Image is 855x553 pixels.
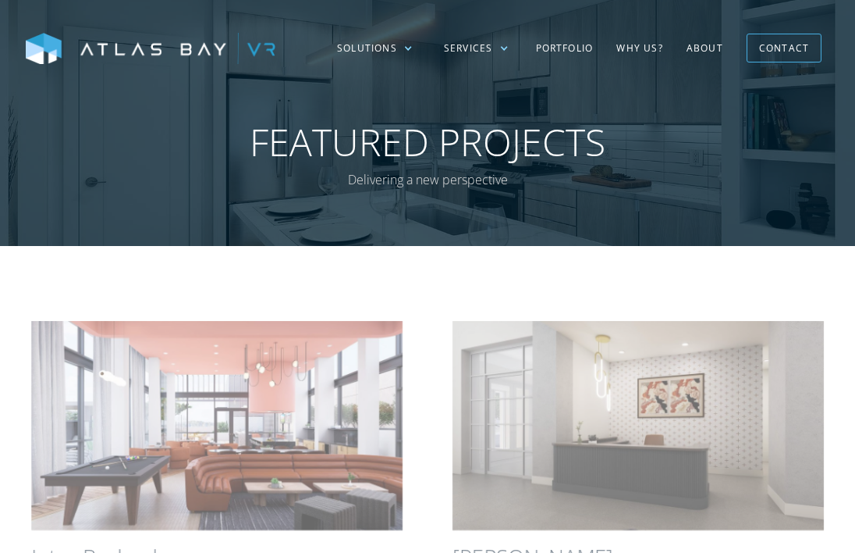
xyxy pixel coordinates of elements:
div: Solutions [337,41,397,55]
div: Contact [759,36,809,60]
a: About [675,26,735,71]
h1: Featured Projects [154,120,701,165]
img: Harper [452,320,824,530]
a: Contact [747,34,821,62]
a: Portfolio [524,26,605,71]
div: Services [444,41,493,55]
div: Solutions [321,26,428,71]
img: Intro Burbank [31,320,403,530]
div: Services [428,26,524,71]
p: Delivering a new perspective [154,169,701,191]
a: Why US? [605,26,674,71]
img: Atlas Bay VR Logo [26,33,275,66]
